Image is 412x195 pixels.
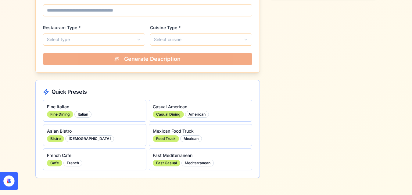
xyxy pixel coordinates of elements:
[150,25,181,30] label: Cuisine Type *
[153,160,180,166] div: Fast Casual
[43,100,146,122] button: Fine ItalianFine DiningItalian
[185,111,209,118] div: American
[43,148,146,170] button: French CafeCafeFrench
[149,148,252,170] button: Fast MediterraneanFast CasualMediterranean
[47,111,73,118] div: Fine Dining
[43,124,146,146] button: Asian BistroBistro[DEMOGRAPHIC_DATA]
[43,88,252,96] div: Quick Presets
[74,111,91,118] div: Italian
[153,152,192,158] span: Fast Mediterranean
[63,160,82,166] div: French
[153,135,179,142] div: Food Truck
[180,135,202,142] div: Mexican
[153,128,194,134] span: Mexican Food Truck
[47,152,71,158] span: French Cafe
[65,135,114,142] div: [DEMOGRAPHIC_DATA]
[181,160,214,166] div: Mediterranean
[47,128,72,134] span: Asian Bistro
[149,124,252,146] button: Mexican Food TruckFood TruckMexican
[43,25,81,30] label: Restaurant Type *
[47,135,64,142] div: Bistro
[149,100,252,122] button: Casual AmericanCasual DiningAmerican
[47,160,62,166] div: Cafe
[153,104,187,110] span: Casual American
[47,104,69,110] span: Fine Italian
[153,111,184,118] div: Casual Dining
